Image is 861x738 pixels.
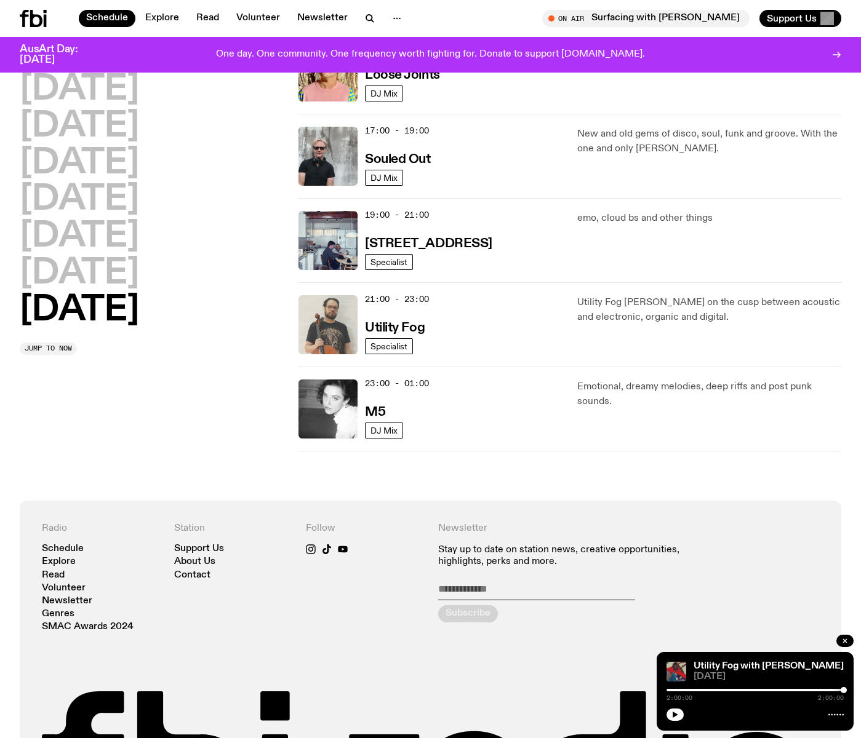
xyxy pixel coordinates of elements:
a: Souled Out [365,151,431,166]
span: Support Us [767,13,817,24]
a: Schedule [42,544,84,553]
a: Newsletter [290,10,355,27]
img: A black and white photo of Lilly wearing a white blouse and looking up at the camera. [298,379,358,438]
img: Stephen looks directly at the camera, wearing a black tee, black sunglasses and headphones around... [298,127,358,186]
a: Specialist [365,338,413,354]
h4: Newsletter [438,523,687,534]
a: [STREET_ADDRESS] [365,235,492,250]
a: DJ Mix [365,170,403,186]
p: Emotional, dreamy melodies, deep riffs and post punk sounds. [577,379,841,409]
a: Loose Joints [365,66,440,82]
button: [DATE] [20,183,139,217]
h3: Souled Out [365,153,431,166]
a: Specialist [365,254,413,270]
h3: Utility Fog [365,322,425,335]
span: DJ Mix [370,89,398,98]
a: DJ Mix [365,85,403,101]
button: [DATE] [20,146,139,181]
a: Schedule [79,10,135,27]
button: [DATE] [20,220,139,254]
h3: Loose Joints [365,69,440,82]
span: Specialist [370,341,407,351]
button: [DATE] [20,256,139,291]
img: Peter holds a cello, wearing a black graphic tee and glasses. He looks directly at the camera aga... [298,295,358,354]
button: [DATE] [20,73,139,107]
a: M5 [365,403,385,419]
p: One day. One community. One frequency worth fighting for. Donate to support [DOMAIN_NAME]. [216,49,645,60]
a: Support Us [174,544,224,553]
a: Utility Fog with [PERSON_NAME] [694,661,844,671]
span: [DATE] [694,672,844,681]
button: On AirSurfacing with [PERSON_NAME] [542,10,750,27]
span: DJ Mix [370,426,398,435]
h3: [STREET_ADDRESS] [365,237,492,250]
span: 2:00:00 [667,695,692,701]
a: DJ Mix [365,423,403,438]
a: Volunteer [42,584,86,593]
button: [DATE] [20,109,139,144]
a: SMAC Awards 2024 [42,622,134,632]
p: New and old gems of disco, soul, funk and groove. With the one and only [PERSON_NAME]. [577,127,841,156]
span: 17:00 - 19:00 [365,125,429,137]
span: 23:00 - 01:00 [365,378,429,389]
span: Jump to now [25,345,72,352]
h4: Radio [42,523,159,534]
a: Genres [42,609,74,619]
span: 19:00 - 21:00 [365,209,429,221]
a: Utility Fog [365,319,425,335]
button: Support Us [759,10,841,27]
a: Explore [42,557,76,566]
p: Stay up to date on station news, creative opportunities, highlights, perks and more. [438,544,687,568]
h3: M5 [365,406,385,419]
h4: Follow [306,523,423,534]
a: About Us [174,557,215,566]
span: 2:00:00 [818,695,844,701]
p: emo, cloud bs and other things [577,211,841,226]
h3: AusArt Day: [DATE] [20,44,98,65]
a: Explore [138,10,186,27]
img: Pat sits at a dining table with his profile facing the camera. Rhea sits to his left facing the c... [298,211,358,270]
p: Utility Fog [PERSON_NAME] on the cusp between acoustic and electronic, organic and digital. [577,295,841,325]
button: Jump to now [20,343,77,355]
span: DJ Mix [370,173,398,182]
h4: Station [174,523,292,534]
img: Cover to Mikoo's album It Floats [667,662,686,681]
button: Subscribe [438,605,498,622]
button: [DATE] [20,293,139,328]
span: 21:00 - 23:00 [365,293,429,305]
a: Volunteer [229,10,287,27]
span: Specialist [370,257,407,266]
a: Newsletter [42,597,92,606]
a: Read [42,571,65,580]
a: Read [189,10,226,27]
a: Contact [174,571,210,580]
